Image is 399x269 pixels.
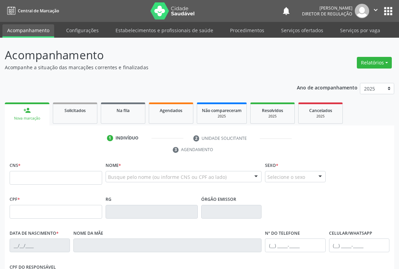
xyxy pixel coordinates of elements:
div: Nova marcação [10,116,45,121]
label: RG [106,194,111,205]
span: Diretor de regulação [302,11,352,17]
p: Acompanhe a situação das marcações correntes e finalizadas [5,64,277,71]
a: Estabelecimentos e profissionais de saúde [111,24,218,36]
p: Acompanhamento [5,47,277,64]
img: img [355,4,369,18]
span: Solicitados [64,108,86,113]
span: Resolvidos [262,108,283,113]
div: [PERSON_NAME] [302,5,352,11]
label: CNS [10,160,21,171]
div: 2025 [202,114,242,119]
input: __/__/____ [10,239,70,252]
a: Procedimentos [225,24,269,36]
span: Agendados [160,108,182,113]
p: Ano de acompanhamento [297,83,358,91]
input: (__) _____-_____ [265,239,325,252]
button: Relatórios [357,57,392,69]
a: Configurações [61,24,104,36]
label: CPF [10,194,20,205]
span: Na fila [117,108,130,113]
span: Busque pelo nome (ou informe CNS ou CPF ao lado) [108,173,227,181]
a: Acompanhamento [2,24,54,38]
span: Não compareceram [202,108,242,113]
div: 2025 [303,114,338,119]
span: Central de Marcação [18,8,59,14]
div: Indivíduo [116,135,138,141]
button:  [369,4,382,18]
label: Data de nascimento [10,228,59,239]
i:  [372,6,379,14]
label: Nome [106,160,121,171]
div: person_add [23,107,31,114]
input: (__) _____-_____ [329,239,389,252]
div: 1 [107,135,113,141]
a: Serviços por vaga [335,24,385,36]
span: Selecione o sexo [267,173,305,181]
span: Cancelados [309,108,332,113]
a: Serviços ofertados [276,24,328,36]
label: Celular/WhatsApp [329,228,372,239]
a: Central de Marcação [5,5,59,16]
div: 2025 [255,114,290,119]
button: notifications [281,6,291,16]
label: Sexo [265,160,278,171]
label: Órgão emissor [201,194,236,205]
label: Nome da mãe [73,228,103,239]
button: apps [382,5,394,17]
label: Nº do Telefone [265,228,300,239]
